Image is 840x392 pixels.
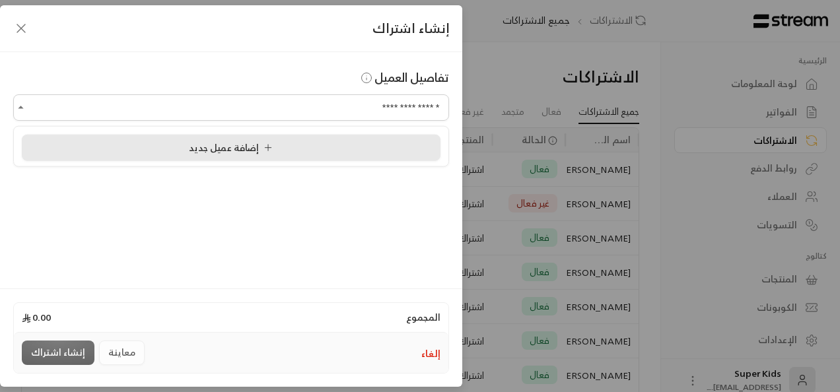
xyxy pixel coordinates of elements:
span: إضافة عميل جديد [189,139,278,155]
span: تفاصيل العميل [359,67,450,88]
span: المجموع [406,311,440,324]
span: إنشاء اشتراك [372,16,449,40]
button: Close [13,100,29,115]
span: 0.00 [22,311,51,324]
button: إلغاء [421,347,440,360]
